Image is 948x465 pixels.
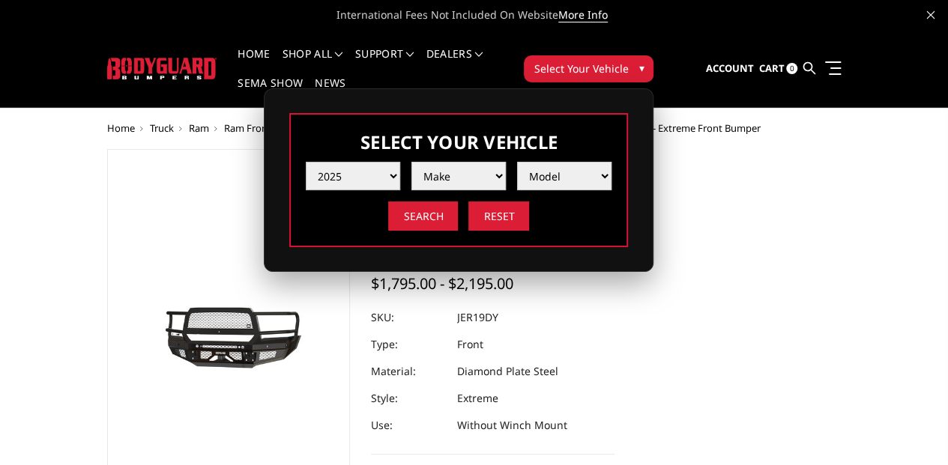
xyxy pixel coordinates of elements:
a: Ram Front Bumpers [224,121,314,135]
input: Search [388,201,458,231]
span: ▾ [638,60,644,76]
a: Account [705,49,753,89]
dd: Diamond Plate Steel [457,358,558,385]
a: More Info [558,7,608,22]
a: Dealers [426,49,483,78]
dt: SKU: [371,304,446,331]
a: SEMA Show [238,78,303,107]
a: shop all [283,49,343,78]
iframe: Chat Widget [873,393,948,465]
a: Home [107,121,135,135]
span: Cart [758,61,784,75]
span: $1,795.00 - $2,195.00 [371,273,513,294]
span: 0 [786,63,797,74]
a: Support [355,49,414,78]
a: Home [238,49,270,78]
dt: Type: [371,331,446,358]
img: BODYGUARD BUMPERS [107,58,217,79]
dd: Front [457,331,483,358]
h3: Select Your Vehicle [306,130,612,154]
span: Select Your Vehicle [534,61,628,76]
input: Reset [468,201,529,231]
a: Cart 0 [758,49,797,89]
a: Ram [189,121,209,135]
dt: Use: [371,412,446,439]
select: Please select the value from list. [306,162,400,190]
dt: Style: [371,385,446,412]
a: News [315,78,345,107]
select: Please select the value from list. [411,162,506,190]
dt: Material: [371,358,446,385]
dd: Extreme [457,385,498,412]
span: Account [705,61,753,75]
dd: Without Winch Mount [457,412,567,439]
a: Truck [150,121,174,135]
span: [DATE]-[DATE] Ram 4500-5500 - FT Series - Extreme Front Bumper [474,121,761,135]
dd: JER19DY [457,304,498,331]
button: Select Your Vehicle [524,55,653,82]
